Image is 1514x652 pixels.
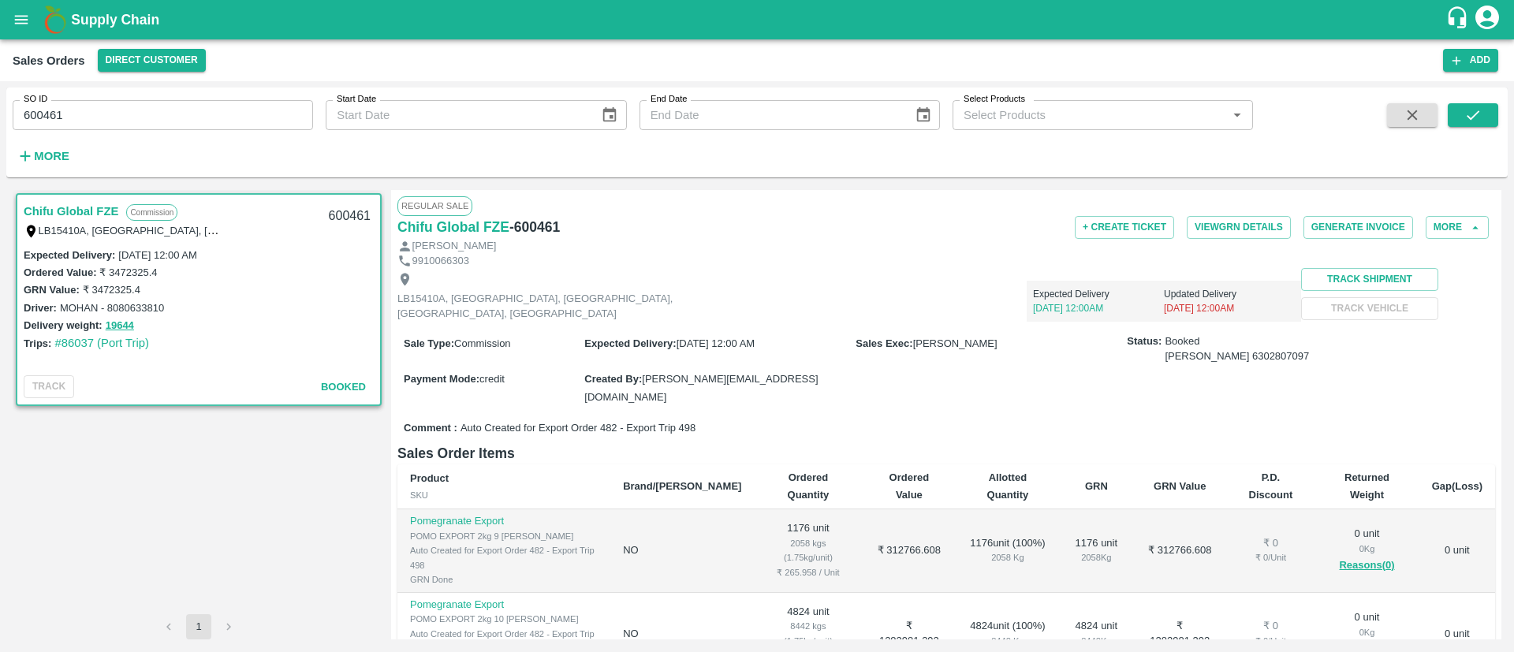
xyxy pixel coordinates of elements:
b: Ordered Quantity [788,471,830,501]
label: ₹ 3472325.4 [99,266,157,278]
div: ₹ 265.958 / Unit [766,565,849,579]
a: Chifu Global FZE [24,201,118,222]
b: Brand/[PERSON_NAME] [623,480,741,492]
span: Regular Sale [397,196,472,215]
label: Ordered Value: [24,266,96,278]
input: Select Products [957,105,1222,125]
div: Sales Orders [13,50,85,71]
button: page 1 [186,614,211,639]
label: Driver: [24,302,57,314]
button: Reasons(0) [1327,557,1406,575]
td: NO [610,509,754,593]
div: 0 Kg [1327,542,1406,556]
button: Add [1443,49,1498,72]
label: End Date [651,93,687,106]
button: Track Shipment [1301,268,1438,291]
b: Ordered Value [889,471,930,501]
div: 4824 unit ( 100 %) [968,619,1046,648]
b: Product [410,472,449,484]
input: Enter SO ID [13,100,313,130]
label: Select Products [964,93,1025,106]
td: 0 unit [1419,509,1495,593]
span: Auto Created for Export Order 482 - Export Trip 498 [461,421,695,436]
div: account of current user [1473,3,1501,36]
b: GRN Value [1154,480,1206,492]
button: Generate Invoice [1303,216,1413,239]
a: Chifu Global FZE [397,216,509,238]
div: 0 Kg [1327,625,1406,639]
nav: pagination navigation [154,614,244,639]
label: GRN Value: [24,284,80,296]
label: ₹ 3472325.4 [83,284,140,296]
b: GRN [1085,480,1108,492]
td: ₹ 312766.608 [862,509,956,593]
label: Payment Mode : [404,373,479,385]
div: 2058 Kg [1072,550,1121,564]
div: 1176 unit [1072,536,1121,565]
p: Pomegranate Export [410,598,598,613]
button: Select DC [98,49,206,72]
div: 2058 kgs (1.75kg/unit) [766,536,849,565]
label: Sale Type : [404,337,454,349]
b: Returned Weight [1344,471,1389,501]
button: + Create Ticket [1075,216,1174,239]
span: Booked [321,381,366,393]
div: 0 unit [1327,527,1406,574]
div: ₹ 0 / Unit [1239,550,1302,564]
div: 2058 Kg [968,550,1046,564]
div: 8442 Kg [1072,634,1121,648]
input: Start Date [326,100,588,130]
b: Gap(Loss) [1432,480,1482,492]
label: Sales Exec : [856,337,912,349]
td: 1176 unit [754,509,862,593]
div: POMO EXPORT 2kg 10 [PERSON_NAME] [410,612,598,626]
h6: - 600461 [509,216,560,238]
div: ₹ 0 [1239,536,1302,551]
button: More [13,143,73,170]
p: [PERSON_NAME] [412,239,497,254]
a: Supply Chain [71,9,1445,31]
label: Status: [1127,334,1162,349]
p: Expected Delivery [1033,287,1164,301]
div: Auto Created for Export Order 482 - Export Trip 498 [410,543,598,572]
strong: More [34,150,69,162]
div: [PERSON_NAME] 6302807097 [1165,349,1309,364]
label: Start Date [337,93,376,106]
p: Updated Delivery [1164,287,1295,301]
button: Choose date [908,100,938,130]
span: Booked [1165,334,1309,363]
label: Expected Delivery : [584,337,676,349]
button: Choose date [595,100,625,130]
div: 600461 [319,198,380,235]
button: ViewGRN Details [1187,216,1291,239]
span: [PERSON_NAME] [913,337,998,349]
span: [DATE] 12:00 AM [677,337,755,349]
p: [DATE] 12:00AM [1164,301,1295,315]
span: Commission [454,337,511,349]
label: Comment : [404,421,457,436]
img: logo [39,4,71,35]
b: P.D. Discount [1249,471,1293,501]
label: SO ID [24,93,47,106]
label: [DATE] 12:00 AM [118,249,196,261]
span: [PERSON_NAME][EMAIL_ADDRESS][DOMAIN_NAME] [584,373,818,402]
div: GRN Done [410,572,598,587]
p: Commission [126,204,177,221]
b: Supply Chain [71,12,159,28]
p: 9910066303 [412,254,469,269]
label: Created By : [584,373,642,385]
button: More [1426,216,1489,239]
label: LB15410A, [GEOGRAPHIC_DATA], [GEOGRAPHIC_DATA], [GEOGRAPHIC_DATA], [GEOGRAPHIC_DATA] [39,224,536,237]
div: 4824 unit [1072,619,1121,648]
label: Expected Delivery : [24,249,115,261]
button: 19644 [106,317,134,335]
div: 8442 Kg [968,634,1046,648]
div: ₹ 0 [1239,619,1302,634]
span: credit [479,373,505,385]
div: customer-support [1445,6,1473,34]
b: Allotted Quantity [987,471,1029,501]
td: ₹ 312766.608 [1133,509,1226,593]
label: Trips: [24,337,51,349]
a: #86037 (Port Trip) [54,337,149,349]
